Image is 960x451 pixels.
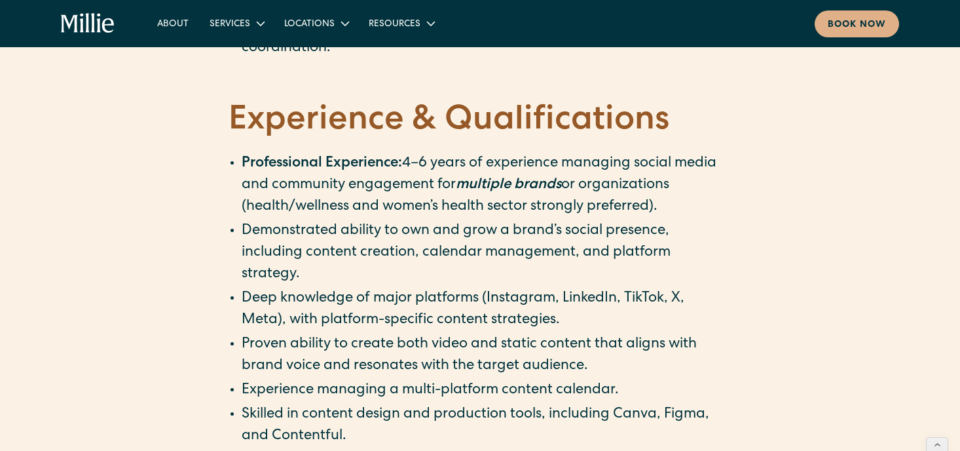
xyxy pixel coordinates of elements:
[828,18,886,32] div: Book now
[815,10,899,37] a: Book now
[242,157,402,171] strong: Professional Experience:
[242,153,731,218] li: 4–6 years of experience managing social media and community engagement for or organizations (heal...
[242,404,731,448] li: Skilled in content design and production tools, including Canva, Figma, and Contentful.
[274,12,358,34] div: Locations
[284,18,335,31] div: Locations
[242,334,731,378] li: Proven ability to create both video and static content that aligns with brand voice and resonates...
[229,75,731,97] p: ‍
[242,380,731,402] li: Experience managing a multi-platform content calendar.
[358,12,444,34] div: Resources
[456,178,561,193] em: multiple brands
[61,13,115,34] a: home
[369,18,420,31] div: Resources
[229,105,669,139] strong: Experience & Qualifications
[242,288,731,332] li: Deep knowledge of major platforms (Instagram, LinkedIn, TikTok, X, Meta), with platform-specific ...
[199,12,274,34] div: Services
[242,221,731,286] li: Demonstrated ability to own and grow a brand’s social presence, including content creation, calen...
[147,12,199,34] a: About
[210,18,250,31] div: Services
